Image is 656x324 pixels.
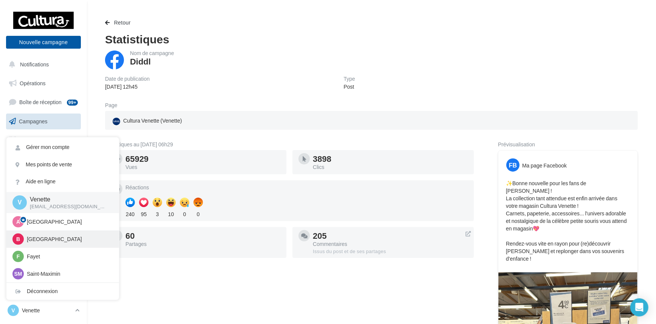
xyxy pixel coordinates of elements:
[313,241,468,247] div: Commentaires
[67,100,78,106] div: 99+
[6,36,81,49] button: Nouvelle campagne
[125,232,280,240] div: 60
[313,164,468,170] div: Clics
[6,283,119,300] div: Déconnexion
[125,209,135,218] div: 240
[14,270,22,278] span: SM
[20,61,49,68] span: Notifications
[313,155,468,163] div: 3898
[111,115,183,127] div: Cultura Venette (Venette)
[19,99,62,105] span: Boîte de réception
[111,115,285,127] a: Cultura Venette (Venette)
[498,142,638,147] div: Prévisualisation
[5,151,82,167] a: Calendrier
[16,235,20,243] span: B
[105,33,638,45] div: Statistiques
[17,253,20,260] span: F
[130,51,174,56] div: Nom de campagne
[20,80,45,86] span: Opérations
[6,303,81,318] a: V Venette
[343,83,355,91] div: Post
[630,298,648,316] div: Open Intercom Messenger
[30,195,107,204] p: Venette
[522,162,567,169] div: Ma page Facebook
[130,57,151,66] div: Diddl
[27,218,110,226] p: [GEOGRAPHIC_DATA]
[27,253,110,260] p: Fayet
[180,209,189,218] div: 0
[105,76,150,81] div: Date de publication
[5,57,79,72] button: Notifications
[125,241,280,247] div: Partages
[506,158,520,172] div: FB
[105,103,124,108] div: Page
[11,307,15,314] span: V
[506,180,630,263] p: ✨Bonne nouvelle pour les fans de [PERSON_NAME] ! La collection tant attendue est enfin arrivée da...
[153,209,162,218] div: 3
[166,209,176,218] div: 10
[139,209,149,218] div: 95
[125,185,468,190] div: Réactions
[193,209,203,218] div: 0
[6,156,119,173] a: Mes points de vente
[22,307,72,314] p: Venette
[6,139,119,156] a: Gérer mon compte
[5,132,82,148] a: Médiathèque
[27,235,110,243] p: [GEOGRAPHIC_DATA]
[27,270,110,278] p: Saint-Maximin
[125,164,280,170] div: Vues
[105,83,150,91] div: [DATE] 12h45
[105,142,474,147] div: Statistiques au [DATE] 06h29
[19,118,48,124] span: Campagnes
[5,114,82,129] a: Campagnes
[343,76,355,81] div: Type
[5,75,82,91] a: Opérations
[105,18,134,27] button: Retour
[125,155,280,163] div: 65929
[6,173,119,190] a: Aide en ligne
[313,248,468,255] div: Issus du post et de ses partages
[313,232,468,240] div: 205
[114,19,131,26] span: Retour
[30,203,107,210] p: [EMAIL_ADDRESS][DOMAIN_NAME]
[5,94,82,110] a: Boîte de réception99+
[16,218,20,226] span: A
[18,198,22,207] span: V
